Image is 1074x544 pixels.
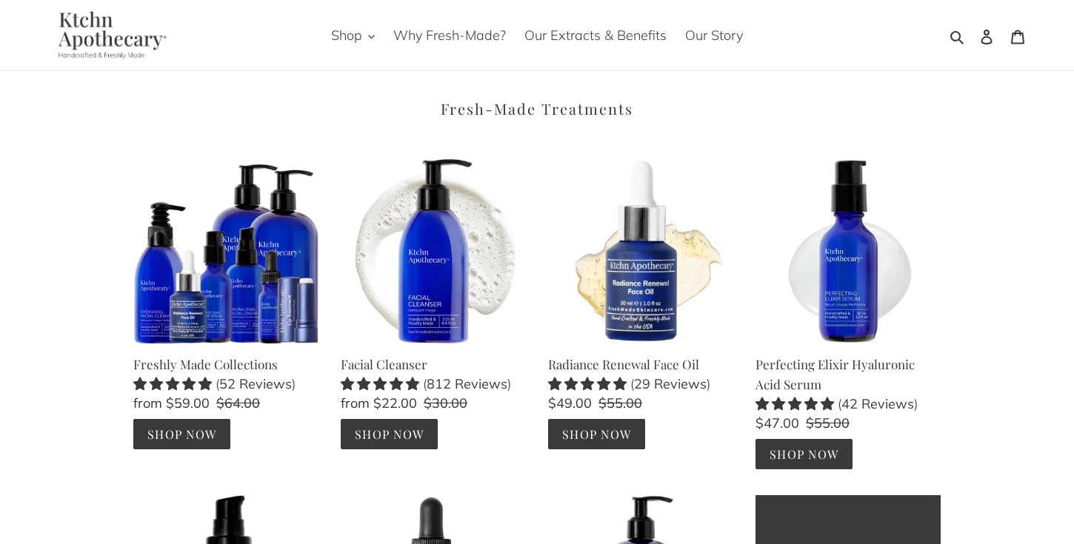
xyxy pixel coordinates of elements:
img: Ktchn Apothecary [41,11,178,59]
a: Our Story [678,23,750,47]
span: Our Story [685,27,743,44]
span: Why Fresh-Made? [393,27,506,44]
span: Our Extracts & Benefits [524,27,667,44]
a: Our Extracts & Benefits [517,23,674,47]
h2: Fresh-Made Treatments [133,100,941,118]
a: Why Fresh-Made? [386,23,513,47]
button: Shop [324,23,382,47]
span: Shop [331,27,362,44]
